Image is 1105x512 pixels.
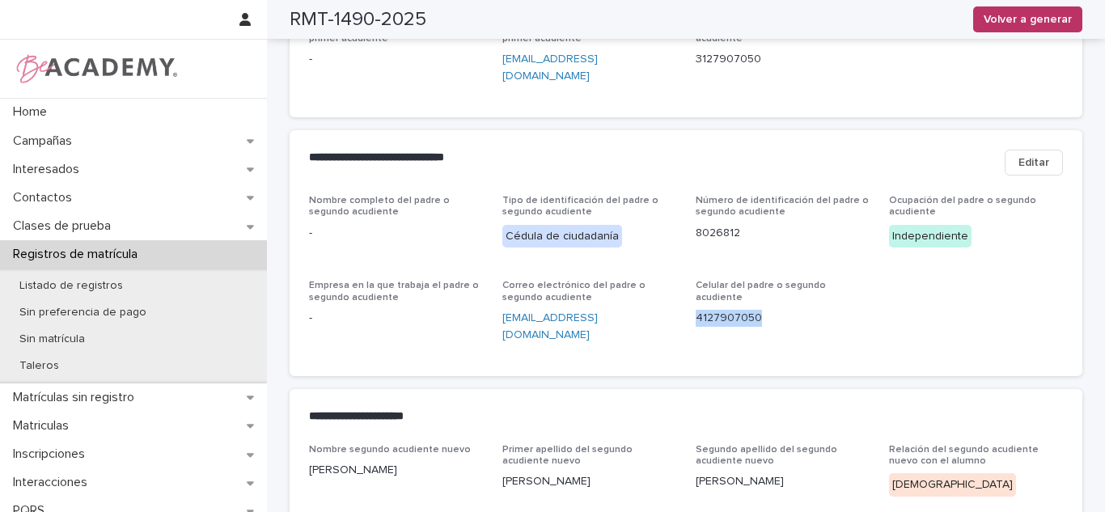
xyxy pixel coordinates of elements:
p: 3127907050 [696,51,870,68]
span: Nombre segundo acudiente nuevo [309,445,471,455]
p: Clases de prueba [6,218,124,234]
span: Celular de la madre o primer acudiente [696,22,827,43]
p: Interacciones [6,475,100,490]
p: [PERSON_NAME] [502,473,676,490]
p: [PERSON_NAME] [696,473,870,490]
img: WPrjXfSUmiLcdUfaYY4Q [13,53,179,85]
p: Listado de registros [6,279,136,293]
span: Correo electrónico de la madre o primer acudiente [502,22,657,43]
p: Taleros [6,359,72,373]
span: Ocupación del padre o segundo acudiente [889,196,1036,217]
a: [EMAIL_ADDRESS][DOMAIN_NAME] [502,312,598,341]
p: Sin matrícula [6,332,98,346]
p: Matriculas [6,418,82,434]
span: Nombre completo del padre o segundo acudiente [309,196,450,217]
span: Empresa en la que trabaja el padre o segundo acudiente [309,281,479,302]
span: Correo electrónico del padre o segundo acudiente [502,281,646,302]
h2: RMT-1490-2025 [290,8,426,32]
div: [DEMOGRAPHIC_DATA] [889,473,1016,497]
p: - [309,225,483,242]
p: - [309,51,483,68]
span: Número de identificación del padre o segundo acudiente [696,196,869,217]
p: [PERSON_NAME] [309,462,483,479]
p: Interesados [6,162,92,177]
p: Campañas [6,133,85,149]
button: Volver a generar [973,6,1082,32]
span: Primer apellido del segundo acudiente nuevo [502,445,633,466]
p: 4127907050 [696,310,870,327]
a: [EMAIL_ADDRESS][DOMAIN_NAME] [502,53,598,82]
span: Segundo apellido del segundo acudiente nuevo [696,445,837,466]
span: Relación del segundo acudiente nuevo con el alumno [889,445,1039,466]
div: Independiente [889,225,972,248]
p: Inscripciones [6,446,98,462]
span: Celular del padre o segundo acudiente [696,281,826,302]
span: Empresa en la que trabaja la madre o primer acudiente [309,22,481,43]
p: Contactos [6,190,85,205]
p: 8026812 [696,225,870,242]
p: - [309,310,483,327]
p: Matrículas sin registro [6,390,147,405]
span: Volver a generar [984,11,1072,28]
span: Editar [1018,154,1049,171]
span: Tipo de identificación del padre o segundo acudiente [502,196,658,217]
p: Sin preferencia de pago [6,306,159,319]
div: Cédula de ciudadanía [502,225,622,248]
p: Home [6,104,60,120]
button: Editar [1005,150,1063,176]
p: Registros de matrícula [6,247,150,262]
